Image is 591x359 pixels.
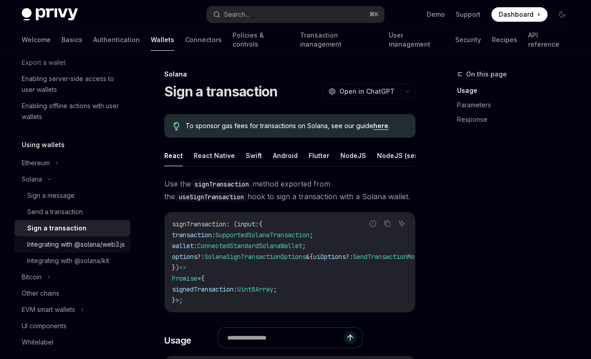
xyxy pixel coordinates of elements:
[456,10,481,19] a: Support
[14,71,130,98] a: Enabling server-side access to user wallets
[457,98,577,112] a: Parameters
[455,29,481,51] a: Security
[194,242,197,250] span: :
[309,145,329,166] button: Flutter
[207,6,385,23] button: Search...⌘K
[528,29,569,51] a: API reference
[466,69,507,80] span: On this page
[197,253,205,261] span: ?:
[27,190,75,201] div: Sign a message
[172,253,197,261] span: options
[22,272,42,282] div: Bitcoin
[27,206,83,217] div: Send a transaction
[14,204,130,220] a: Send a transaction
[205,253,306,261] span: SolanaSignTransactionOptions
[197,274,205,282] span: <{
[14,334,130,350] a: Whitelabel
[172,285,234,293] span: signedTransaction
[191,179,253,189] code: signTransaction
[22,8,78,21] img: dark logo
[172,274,197,282] span: Promise
[340,145,366,166] button: NodeJS
[164,70,415,79] div: Solana
[396,218,408,230] button: Ask AI
[555,7,569,22] button: Toggle dark mode
[346,253,353,261] span: ?:
[14,98,130,125] a: Enabling offline actions with user wallets
[457,83,577,98] a: Usage
[27,239,125,250] div: Integrating with @solana/web3.js
[22,139,65,150] h5: Using wallets
[323,84,400,99] button: Open in ChatGPT
[306,253,310,261] span: &
[186,121,406,130] span: To sponsor gas fees for transactions on Solana, see our guide .
[492,29,517,51] a: Recipes
[22,288,59,299] div: Other chains
[255,220,259,228] span: :
[194,145,235,166] button: React Native
[151,29,174,51] a: Wallets
[173,122,180,130] svg: Tip
[164,83,278,100] h1: Sign a transaction
[259,220,262,228] span: {
[273,145,298,166] button: Android
[273,285,277,293] span: ;
[302,242,306,250] span: ;
[353,253,458,261] span: SendTransactionModalUIOptions
[212,231,215,239] span: :
[237,285,273,293] span: Uint8Array
[62,29,82,51] a: Basics
[234,285,237,293] span: :
[457,112,577,127] a: Response
[14,318,130,334] a: UI components
[14,220,130,236] a: Sign a transaction
[179,263,186,272] span: =>
[389,29,444,51] a: User management
[27,223,86,234] div: Sign a transaction
[339,87,395,96] span: Open in ChatGPT
[22,304,75,315] div: EVM smart wallets
[14,285,130,302] a: Other chains
[14,187,130,204] a: Sign a message
[427,10,445,19] a: Demo
[185,29,222,51] a: Connectors
[22,321,67,331] div: UI components
[369,11,379,18] span: ⌘ K
[172,263,179,272] span: })
[27,255,109,266] div: Integrating with @solana/kit
[499,10,534,19] span: Dashboard
[172,220,226,228] span: signTransaction
[344,331,357,344] button: Send message
[22,337,53,348] div: Whitelabel
[224,9,249,20] div: Search...
[14,236,130,253] a: Integrating with @solana/web3.js
[310,253,313,261] span: {
[164,177,415,203] span: Use the method exported from the hook to sign a transaction with a Solana wallet.
[313,253,346,261] span: uiOptions
[215,231,310,239] span: SupportedSolanaTransaction
[172,242,194,250] span: wallet
[310,231,313,239] span: ;
[373,122,388,130] a: here
[175,192,248,202] code: useSignTransaction
[22,29,51,51] a: Welcome
[491,7,548,22] a: Dashboard
[237,220,255,228] span: input
[300,29,378,51] a: Transaction management
[381,218,393,230] button: Copy the contents from the code block
[22,158,50,168] div: Ethereum
[377,145,447,166] button: NodeJS (server-auth)
[164,145,183,166] button: React
[367,218,379,230] button: Report incorrect code
[22,73,125,95] div: Enabling server-side access to user wallets
[172,231,212,239] span: transaction
[226,220,237,228] span: : (
[246,145,262,166] button: Swift
[172,296,183,304] span: }>;
[197,242,302,250] span: ConnectedStandardSolanaWallet
[93,29,140,51] a: Authentication
[22,101,125,122] div: Enabling offline actions with user wallets
[14,253,130,269] a: Integrating with @solana/kit
[233,29,289,51] a: Policies & controls
[22,174,42,185] div: Solana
